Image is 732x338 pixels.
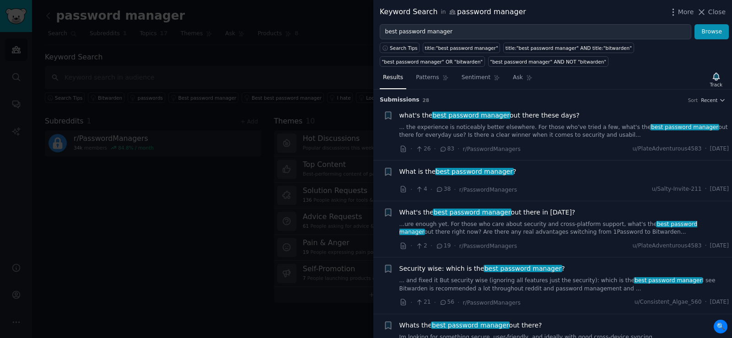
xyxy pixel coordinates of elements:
span: · [434,144,436,154]
span: More [678,7,694,17]
button: More [668,7,694,17]
span: 28 [423,97,430,103]
div: Sort [688,97,698,103]
span: Close [708,7,726,17]
span: r/PasswordManagers [463,300,521,306]
span: · [434,298,436,307]
span: u/PlateAdventurous4583 [632,242,701,250]
span: 19 [436,242,451,250]
a: What is thebest password manager? [399,167,517,177]
span: · [705,242,707,250]
button: Close [697,7,726,17]
a: ...ure enough yet. For those who care about security and cross-platform support, what's thebest p... [399,220,729,236]
span: · [457,298,459,307]
span: Security wise: which is the ? [399,264,565,274]
a: "best password manager" OR "bitwarden" [380,56,485,67]
span: Patterns [416,74,439,82]
span: What is the ? [399,167,517,177]
div: Keyword Search password manager [380,6,526,18]
span: · [457,144,459,154]
div: Track [710,81,722,88]
span: u/Consistent_Algae_560 [635,298,702,306]
div: title:"best password manager" AND title:"bitwarden" [506,45,632,51]
span: · [410,144,412,154]
span: Sentiment [462,74,490,82]
a: Whats thebest password managerout there? [399,321,542,330]
span: Submission s [380,96,420,104]
span: 21 [415,298,431,306]
a: "best password manager" AND NOT "bitwarden" [488,56,608,67]
a: ... and fixed it But security wise (ignoring all features just the security): which is thebest pa... [399,277,729,293]
span: best password manager [634,277,703,284]
span: best password manager [432,112,511,119]
span: · [705,145,707,153]
span: · [454,241,456,251]
span: · [431,241,432,251]
span: best password manager [435,168,514,175]
span: · [410,185,412,194]
span: [DATE] [710,298,729,306]
span: · [454,185,456,194]
span: · [410,241,412,251]
span: r/PasswordManagers [463,146,521,152]
span: u/Salty-Invite-211 [652,185,702,193]
span: 🔍 [714,320,727,333]
div: title:"best password manager" [425,45,498,51]
span: Ask [513,74,523,82]
a: What's thebest password managerout there in [DATE]? [399,208,576,217]
div: "best password manager" AND NOT "bitwarden" [490,59,606,65]
span: Recent [701,97,717,103]
span: [DATE] [710,145,729,153]
span: best password manager [433,209,511,216]
a: Security wise: which is thebest password manager? [399,264,565,274]
span: Search Tips [390,45,418,51]
span: · [705,298,707,306]
a: ... the experience is noticeably better elsewhere. For those who’ve tried a few, what's thebest p... [399,123,729,139]
span: r/PasswordManagers [459,187,517,193]
input: Try a keyword related to your business [380,24,691,40]
button: Recent [701,97,726,103]
span: 26 [415,145,431,153]
span: 38 [436,185,451,193]
span: · [410,298,412,307]
span: Results [383,74,403,82]
span: 83 [439,145,454,153]
a: title:"best password manager" [423,43,500,53]
button: Track [707,70,726,89]
a: Ask [510,70,536,89]
span: [DATE] [710,242,729,250]
span: in [441,8,446,16]
a: Sentiment [458,70,503,89]
div: "best password manager" OR "bitwarden" [382,59,483,65]
span: r/PasswordManagers [459,243,517,249]
span: what's the out there these days? [399,111,580,120]
span: · [705,185,707,193]
span: best password manager [431,322,510,329]
span: 2 [415,242,427,250]
span: best password manager [650,124,719,130]
span: Whats the out there? [399,321,542,330]
a: title:"best password manager" AND title:"bitwarden" [503,43,634,53]
button: Browse [694,24,729,40]
span: · [431,185,432,194]
span: 4 [415,185,427,193]
span: u/PlateAdventurous4583 [632,145,701,153]
a: Patterns [413,70,452,89]
span: [DATE] [710,185,729,193]
span: best password manager [484,265,562,272]
span: 56 [439,298,454,306]
a: Results [380,70,406,89]
span: What's the out there in [DATE]? [399,208,576,217]
a: what's thebest password managerout there these days? [399,111,580,120]
button: Search Tips [380,43,420,53]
